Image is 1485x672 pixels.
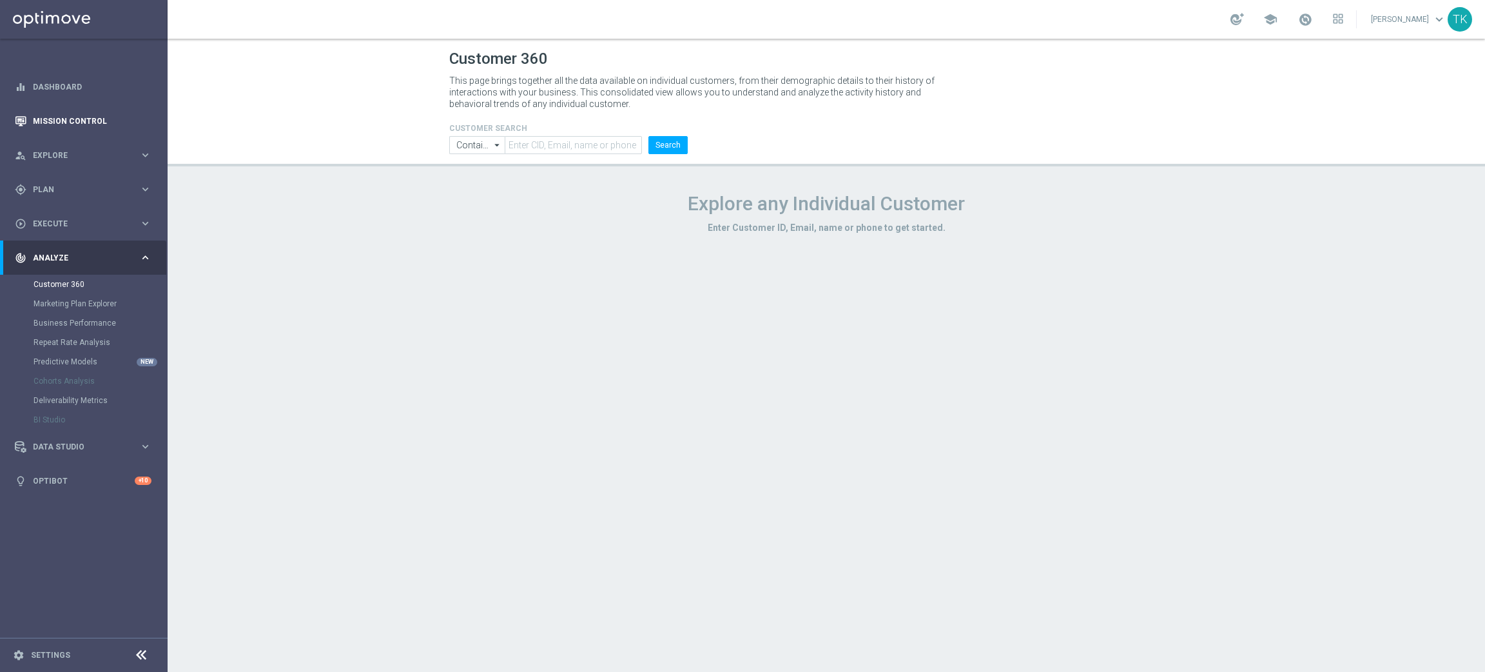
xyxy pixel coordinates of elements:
[15,150,139,161] div: Explore
[505,136,642,154] input: Enter CID, Email, name or phone
[139,183,151,195] i: keyboard_arrow_right
[449,50,1203,68] h1: Customer 360
[15,104,151,138] div: Mission Control
[1263,12,1277,26] span: school
[14,184,152,195] button: gps_fixed Plan keyboard_arrow_right
[139,149,151,161] i: keyboard_arrow_right
[139,217,151,230] i: keyboard_arrow_right
[33,220,139,228] span: Execute
[31,651,70,659] a: Settings
[34,313,166,333] div: Business Performance
[33,70,151,104] a: Dashboard
[34,352,166,371] div: Predictive Models
[13,649,24,661] i: settings
[34,395,134,406] a: Deliverability Metrics
[34,391,166,410] div: Deliverability Metrics
[34,275,166,294] div: Customer 360
[15,464,151,498] div: Optibot
[34,357,134,367] a: Predictive Models
[34,294,166,313] div: Marketing Plan Explorer
[14,476,152,486] button: lightbulb Optibot +10
[34,371,166,391] div: Cohorts Analysis
[648,136,688,154] button: Search
[15,184,26,195] i: gps_fixed
[14,150,152,161] button: person_search Explore keyboard_arrow_right
[449,222,1203,233] h3: Enter Customer ID, Email, name or phone to get started.
[34,299,134,309] a: Marketing Plan Explorer
[34,318,134,328] a: Business Performance
[449,136,505,154] input: Contains
[15,252,26,264] i: track_changes
[33,104,151,138] a: Mission Control
[1370,10,1448,29] a: [PERSON_NAME]keyboard_arrow_down
[33,254,139,262] span: Analyze
[491,137,504,153] i: arrow_drop_down
[139,440,151,453] i: keyboard_arrow_right
[33,464,135,498] a: Optibot
[14,253,152,263] button: track_changes Analyze keyboard_arrow_right
[449,75,946,110] p: This page brings together all the data available on individual customers, from their demographic ...
[15,252,139,264] div: Analyze
[33,152,139,159] span: Explore
[449,124,688,133] h4: CUSTOMER SEARCH
[135,477,151,485] div: +10
[1448,7,1472,32] div: TK
[14,82,152,92] button: equalizer Dashboard
[34,333,166,352] div: Repeat Rate Analysis
[1432,12,1446,26] span: keyboard_arrow_down
[15,441,139,453] div: Data Studio
[34,337,134,348] a: Repeat Rate Analysis
[449,192,1203,215] h1: Explore any Individual Customer
[34,279,134,290] a: Customer 360
[14,116,152,126] button: Mission Control
[15,150,26,161] i: person_search
[14,442,152,452] button: Data Studio keyboard_arrow_right
[15,475,26,487] i: lightbulb
[15,184,139,195] div: Plan
[33,186,139,193] span: Plan
[137,358,157,366] div: NEW
[34,410,166,430] div: BI Studio
[139,252,151,264] i: keyboard_arrow_right
[14,219,152,229] button: play_circle_outline Execute keyboard_arrow_right
[33,443,139,451] span: Data Studio
[15,70,151,104] div: Dashboard
[15,81,26,93] i: equalizer
[15,218,139,230] div: Execute
[15,218,26,230] i: play_circle_outline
